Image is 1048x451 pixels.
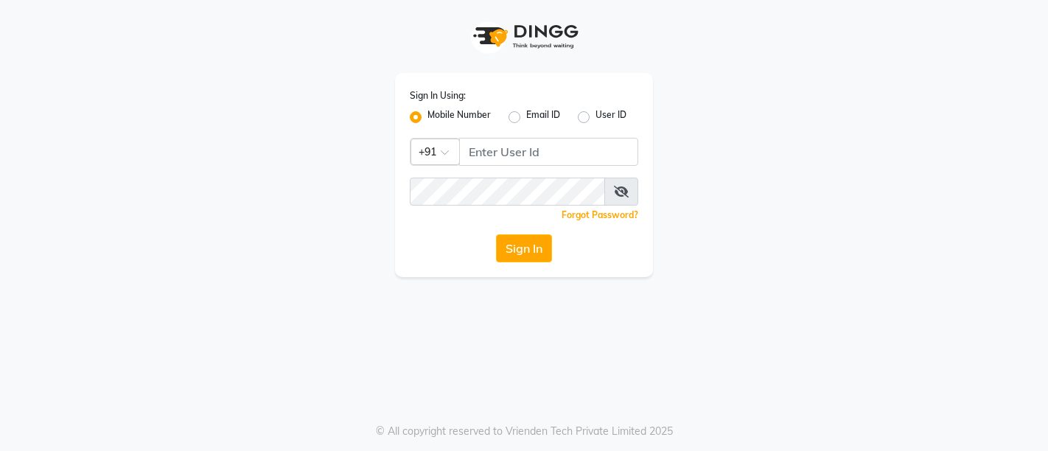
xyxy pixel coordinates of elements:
[562,209,638,220] a: Forgot Password?
[427,108,491,126] label: Mobile Number
[526,108,560,126] label: Email ID
[496,234,552,262] button: Sign In
[595,108,626,126] label: User ID
[459,138,638,166] input: Username
[410,89,466,102] label: Sign In Using:
[465,15,583,58] img: logo1.svg
[410,178,605,206] input: Username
